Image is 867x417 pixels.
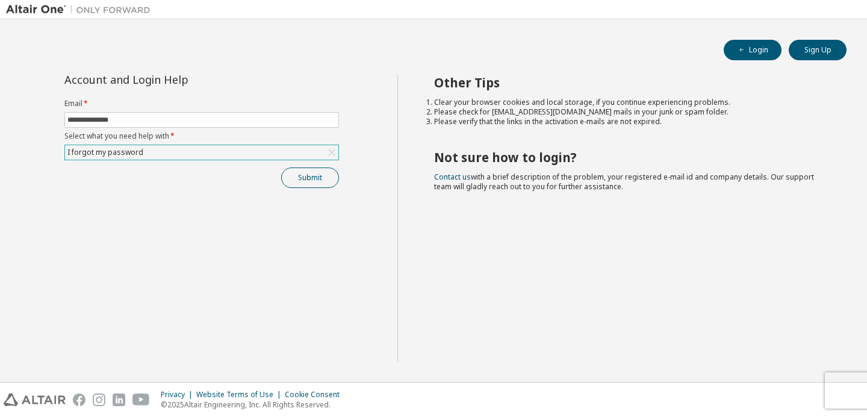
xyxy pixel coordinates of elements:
[66,146,145,159] div: I forgot my password
[434,172,814,192] span: with a brief description of the problem, your registered e-mail id and company details. Our suppo...
[73,393,85,406] img: facebook.svg
[161,390,196,400] div: Privacy
[132,393,150,406] img: youtube.svg
[6,4,157,16] img: Altair One
[64,99,339,108] label: Email
[434,75,825,90] h2: Other Tips
[281,168,339,188] button: Submit
[196,390,285,400] div: Website Terms of Use
[434,117,825,127] li: Please verify that the links in the activation e-mails are not expired.
[64,131,339,141] label: Select what you need help with
[434,98,825,107] li: Clear your browser cookies and local storage, if you continue experiencing problems.
[724,40,782,60] button: Login
[64,75,284,84] div: Account and Login Help
[789,40,847,60] button: Sign Up
[4,393,66,406] img: altair_logo.svg
[285,390,347,400] div: Cookie Consent
[434,149,825,165] h2: Not sure how to login?
[93,393,105,406] img: instagram.svg
[434,172,471,182] a: Contact us
[434,107,825,117] li: Please check for [EMAIL_ADDRESS][DOMAIN_NAME] mails in your junk or spam folder.
[113,393,125,406] img: linkedin.svg
[65,145,338,160] div: I forgot my password
[161,400,347,410] p: © 2025 Altair Engineering, Inc. All Rights Reserved.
